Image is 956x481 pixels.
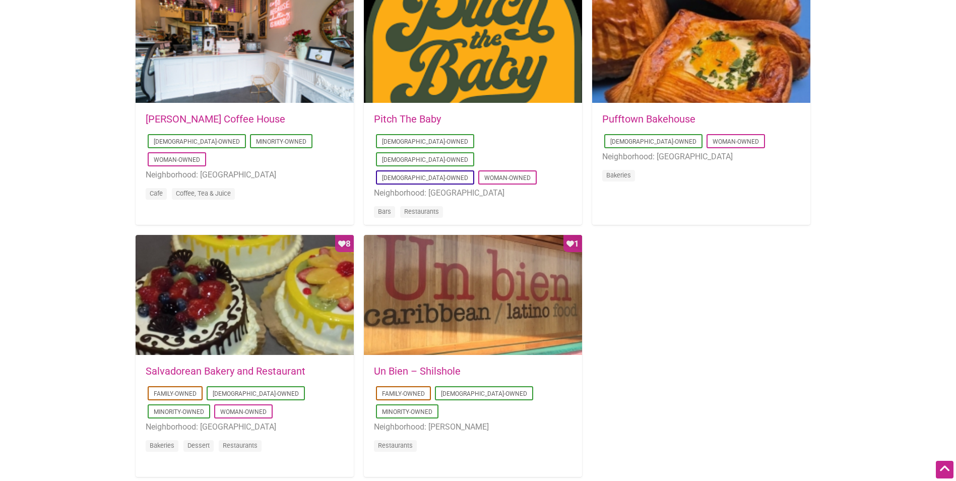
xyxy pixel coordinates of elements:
a: Woman-Owned [484,174,531,182]
a: Woman-Owned [220,408,267,415]
li: Neighborhood: [GEOGRAPHIC_DATA] [602,150,800,163]
a: Family-Owned [382,390,425,397]
a: [DEMOGRAPHIC_DATA]-Owned [213,390,299,397]
a: Minority-Owned [154,408,204,415]
a: Bakeries [150,442,174,449]
a: [DEMOGRAPHIC_DATA]-Owned [610,138,696,145]
a: [DEMOGRAPHIC_DATA]-Owned [382,174,468,182]
a: [PERSON_NAME] Coffee House [146,113,285,125]
a: Bakeries [606,171,631,179]
div: Scroll Back to Top [936,461,953,478]
a: Woman-Owned [154,156,200,163]
a: [DEMOGRAPHIC_DATA]-Owned [154,138,240,145]
a: Restaurants [404,208,439,215]
a: Bars [378,208,391,215]
a: Family-Owned [154,390,197,397]
a: Minority-Owned [382,408,432,415]
li: Neighborhood: [PERSON_NAME] [374,420,572,434]
a: Restaurants [378,442,413,449]
li: Neighborhood: [GEOGRAPHIC_DATA] [374,187,572,200]
a: Dessert [187,442,210,449]
li: Neighborhood: [GEOGRAPHIC_DATA] [146,420,344,434]
li: Neighborhood: [GEOGRAPHIC_DATA] [146,168,344,182]
a: Restaurants [223,442,258,449]
a: Minority-Owned [256,138,306,145]
a: Cafe [150,190,163,197]
a: [DEMOGRAPHIC_DATA]-Owned [441,390,527,397]
a: Un Bien – Shilshole [374,365,461,377]
a: Pufftown Bakehouse [602,113,695,125]
a: [DEMOGRAPHIC_DATA]-Owned [382,156,468,163]
a: Pitch The Baby [374,113,441,125]
a: Woman-Owned [713,138,759,145]
a: [DEMOGRAPHIC_DATA]-Owned [382,138,468,145]
a: Salvadorean Bakery and Restaurant [146,365,305,377]
a: Coffee, Tea & Juice [176,190,231,197]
